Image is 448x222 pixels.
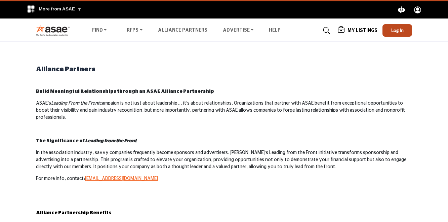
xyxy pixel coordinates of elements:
a: RFPs [122,26,147,35]
p: For more info, contact: [36,175,412,182]
span: Log In [391,27,404,33]
h2: Alliance Partners [36,64,412,74]
strong: Build Meaningful Relationships through an ASAE Alliance Partnership [36,89,214,94]
span: More from ASAE [39,6,82,11]
strong: The Significance of [36,139,136,143]
p: In the association industry, savvy companies frequently become sponsors and advertisers. [PERSON_... [36,149,412,171]
a: [EMAIL_ADDRESS][DOMAIN_NAME] [85,176,158,181]
a: Search [317,25,334,36]
div: More from ASAE [23,1,86,18]
em: Leading From the Front [51,101,99,106]
button: Log In [382,24,412,37]
a: Advertise [218,26,258,35]
a: Help [269,28,281,33]
h5: My Listings [348,28,377,34]
img: Site Logo [36,25,73,36]
div: My Listings [338,27,377,35]
em: Leading from the Front [85,139,136,143]
h2: Alliance Partnership Benefits [36,210,412,217]
a: Alliance Partners [158,28,207,33]
p: ASAE’s campaign is not just about leadership… it’s about relationships. Organizations that partne... [36,100,412,121]
a: Find [87,26,112,35]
